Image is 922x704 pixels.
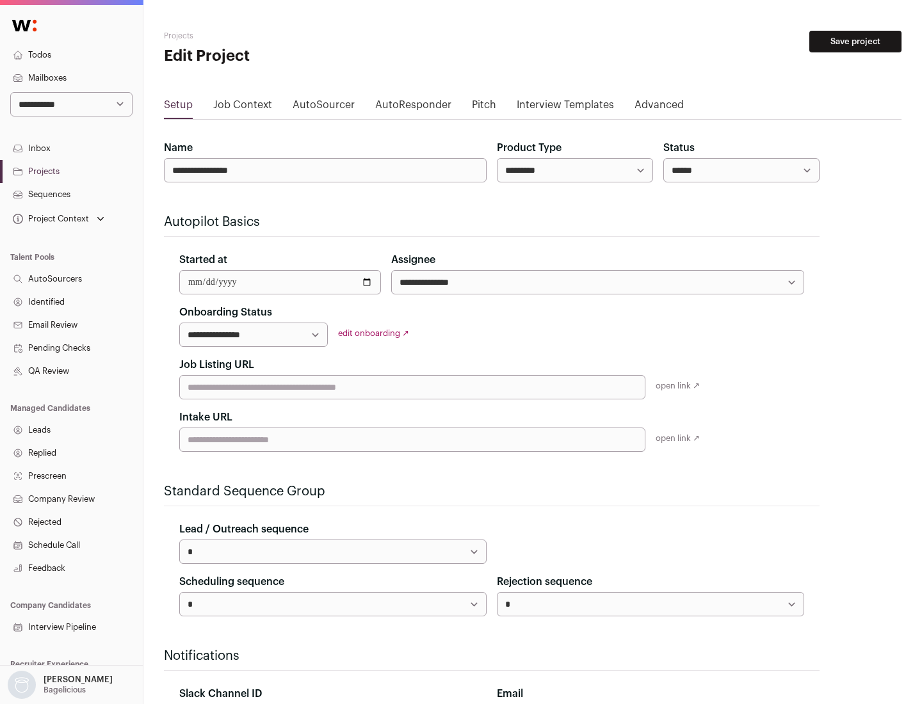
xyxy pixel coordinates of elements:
[164,483,820,500] h2: Standard Sequence Group
[8,671,36,699] img: nopic.png
[179,686,262,701] label: Slack Channel ID
[5,13,44,38] img: Wellfound
[164,140,193,156] label: Name
[44,685,86,695] p: Bagelicious
[164,213,820,231] h2: Autopilot Basics
[179,357,254,372] label: Job Listing URL
[809,31,902,52] button: Save project
[179,410,232,425] label: Intake URL
[517,97,614,118] a: Interview Templates
[472,97,496,118] a: Pitch
[5,671,115,699] button: Open dropdown
[164,46,410,67] h1: Edit Project
[179,305,272,320] label: Onboarding Status
[663,140,695,156] label: Status
[44,675,113,685] p: [PERSON_NAME]
[164,647,820,665] h2: Notifications
[391,252,435,268] label: Assignee
[213,97,272,118] a: Job Context
[293,97,355,118] a: AutoSourcer
[164,97,193,118] a: Setup
[179,252,227,268] label: Started at
[497,574,592,589] label: Rejection sequence
[164,31,410,41] h2: Projects
[375,97,451,118] a: AutoResponder
[10,214,89,224] div: Project Context
[497,686,804,701] div: Email
[179,574,284,589] label: Scheduling sequence
[635,97,684,118] a: Advanced
[10,210,107,228] button: Open dropdown
[179,522,309,537] label: Lead / Outreach sequence
[338,329,409,337] a: edit onboarding ↗
[497,140,562,156] label: Product Type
